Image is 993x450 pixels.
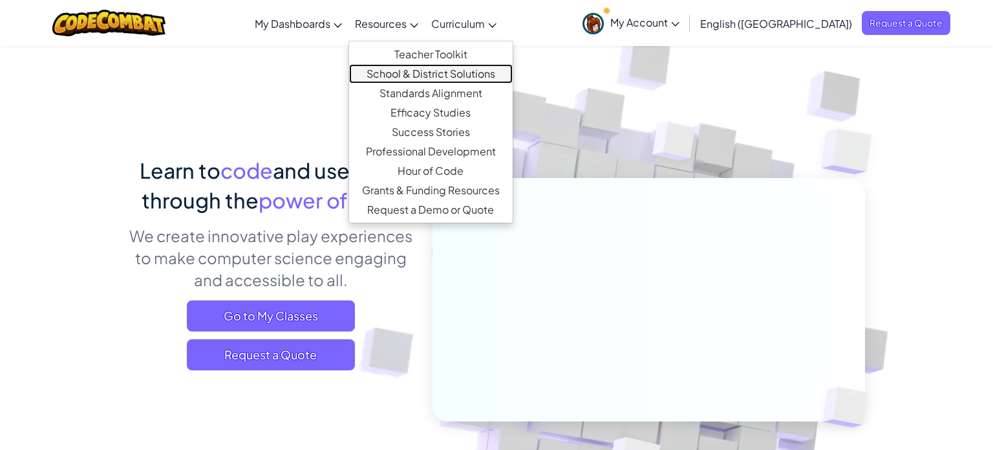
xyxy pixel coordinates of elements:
[862,11,950,35] a: Request a Quote
[796,97,908,207] img: Overlap cubes
[349,103,513,122] a: Efficacy Studies
[610,16,679,29] span: My Account
[273,157,350,183] span: and use
[220,157,273,183] span: code
[52,10,165,36] img: CodeCombat logo
[348,6,425,41] a: Resources
[255,17,330,30] span: My Dashboards
[187,300,355,332] a: Go to My Classes
[349,161,513,181] a: Hour of Code
[431,17,485,30] span: Curriculum
[582,13,604,34] img: avatar
[248,6,348,41] a: My Dashboards
[140,157,220,183] span: Learn to
[349,122,513,142] a: Success Stories
[425,6,503,41] a: Curriculum
[628,96,721,193] img: Overlap cubes
[349,84,513,103] a: Standards Alignment
[349,200,513,219] a: Request a Demo or Quote
[349,45,513,64] a: Teacher Toolkit
[187,339,355,370] a: Request a Quote
[259,187,393,213] span: power of play
[349,64,513,84] a: School & District Solutions
[576,3,686,43] a: My Account
[700,17,852,30] span: English ([GEOGRAPHIC_DATA])
[355,17,407,30] span: Resources
[694,6,859,41] a: English ([GEOGRAPHIC_DATA])
[128,225,413,291] p: We create innovative play experiences to make computer science engaging and accessible to all.
[349,181,513,200] a: Grants & Funding Resources
[349,142,513,161] a: Professional Development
